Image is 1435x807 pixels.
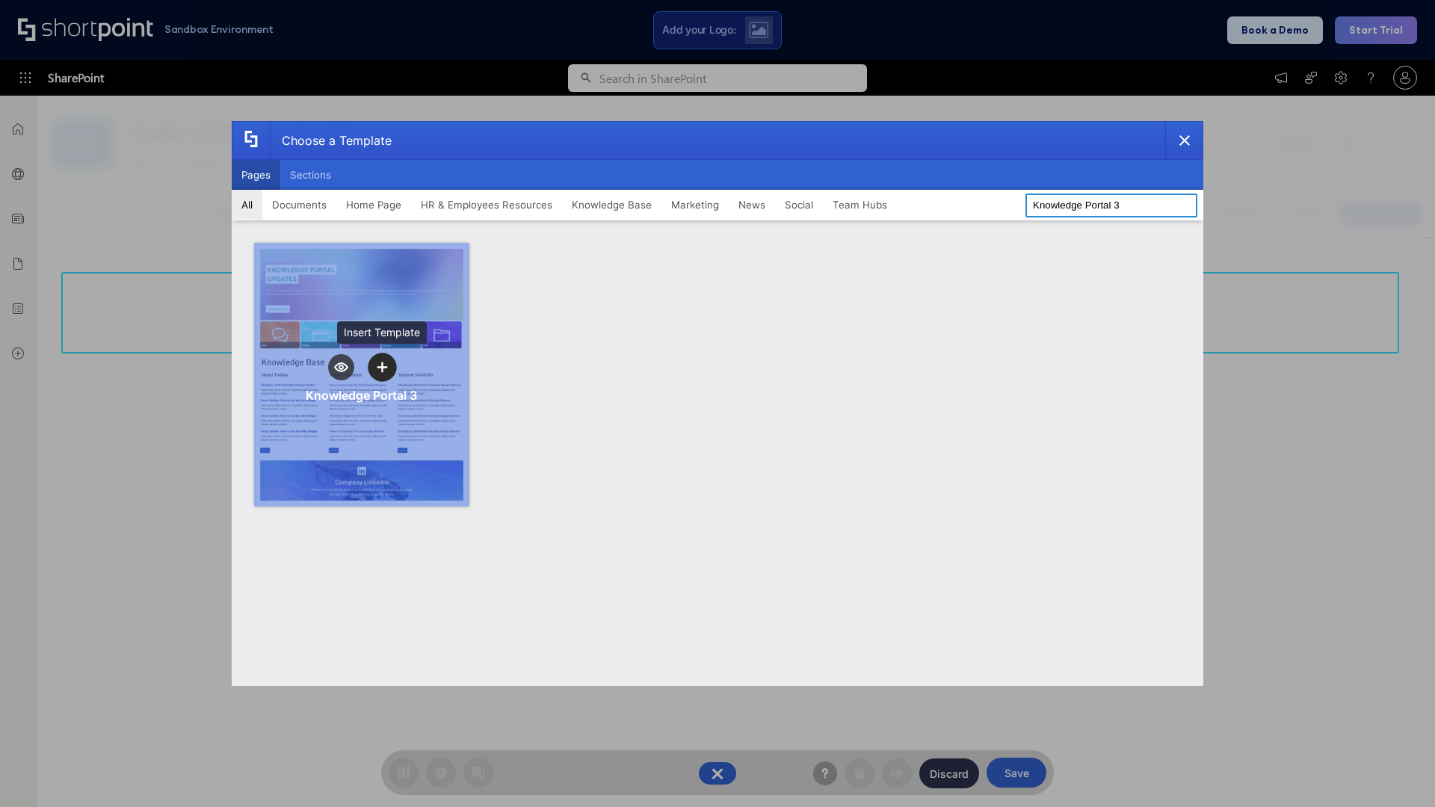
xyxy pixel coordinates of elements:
[1360,735,1435,807] iframe: Chat Widget
[232,121,1203,686] div: template selector
[823,190,897,220] button: Team Hubs
[661,190,729,220] button: Marketing
[336,190,411,220] button: Home Page
[232,190,262,220] button: All
[411,190,562,220] button: HR & Employees Resources
[729,190,775,220] button: News
[775,190,823,220] button: Social
[232,160,280,190] button: Pages
[270,122,392,159] div: Choose a Template
[306,388,417,403] div: Knowledge Portal 3
[280,160,341,190] button: Sections
[262,190,336,220] button: Documents
[1025,194,1197,217] input: Search
[562,190,661,220] button: Knowledge Base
